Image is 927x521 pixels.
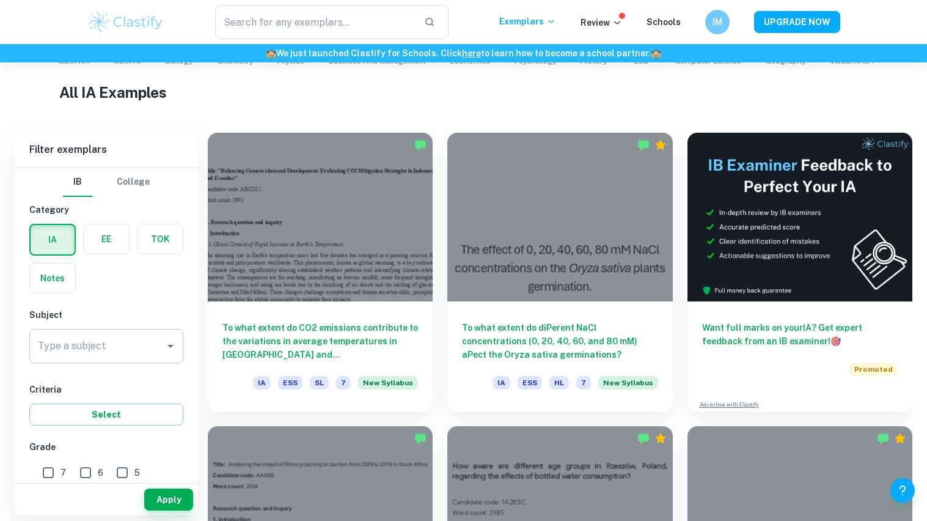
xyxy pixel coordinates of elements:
[60,466,66,479] span: 7
[117,168,150,197] button: College
[358,376,418,397] div: Starting from the May 2026 session, the ESS IA requirements have changed. We created this exempla...
[414,139,427,151] img: Marked
[208,133,433,412] a: To what extent do CO2 emissions contribute to the variations in average temperatures in [GEOGRAPH...
[63,168,92,197] button: IB
[654,139,667,151] div: Premium
[63,168,150,197] div: Filter type choice
[137,224,183,254] button: TOK
[499,15,556,28] p: Exemplars
[222,321,418,361] h6: To what extent do CO2 emissions contribute to the variations in average temperatures in [GEOGRAPH...
[877,432,889,445] img: Marked
[687,133,912,301] img: Thumbnail
[253,376,271,390] span: IA
[358,376,418,390] span: New Syllabus
[462,48,481,58] a: here
[687,133,912,412] a: Want full marks on yourIA? Get expert feedback from an IB examiner!PromotedAdvertise with Clastify
[549,376,569,390] span: HL
[637,432,650,445] img: Marked
[30,264,75,293] button: Notes
[29,383,183,396] h6: Criteria
[647,17,681,27] a: Schools
[654,432,667,445] div: Premium
[849,363,898,376] span: Promoted
[700,401,759,409] a: Advertise with Clastify
[29,440,183,454] h6: Grade
[84,224,129,254] button: EE
[144,489,193,511] button: Apply
[29,404,183,426] button: Select
[493,376,510,390] span: IA
[29,308,183,322] h6: Subject
[581,16,622,29] p: Review
[29,203,183,216] h6: Category
[830,336,841,346] span: 🎯
[462,321,658,361] h6: To what extent do diPerent NaCl concentrations (0, 20, 40, 60, and 80 mM) aPect the Oryza sativa ...
[637,139,650,151] img: Marked
[705,10,730,34] button: IM
[598,376,658,390] span: New Syllabus
[98,466,103,479] span: 6
[598,376,658,397] div: Starting from the May 2026 session, the ESS IA requirements have changed. We created this exempla...
[162,338,179,355] button: Open
[266,48,276,58] span: 🏫
[310,376,329,390] span: SL
[278,376,302,390] span: ESS
[134,466,140,479] span: 5
[31,225,75,254] button: IA
[518,376,542,390] span: ESS
[87,10,165,34] img: Clastify logo
[336,376,351,390] span: 7
[894,432,906,445] div: Premium
[702,321,898,348] h6: Want full marks on your IA ? Get expert feedback from an IB examiner!
[215,5,415,39] input: Search for any exemplars...
[15,133,198,167] h6: Filter exemplars
[754,11,840,33] button: UPGRADE NOW
[890,478,915,503] button: Help and Feedback
[651,48,661,58] span: 🏫
[447,133,672,412] a: To what extent do diPerent NaCl concentrations (0, 20, 40, 60, and 80 mM) aPect the Oryza sativa ...
[59,81,867,103] h1: All IA Examples
[2,46,925,60] h6: We just launched Clastify for Schools. Click to learn how to become a school partner.
[576,376,591,390] span: 7
[710,15,724,29] h6: IM
[414,432,427,445] img: Marked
